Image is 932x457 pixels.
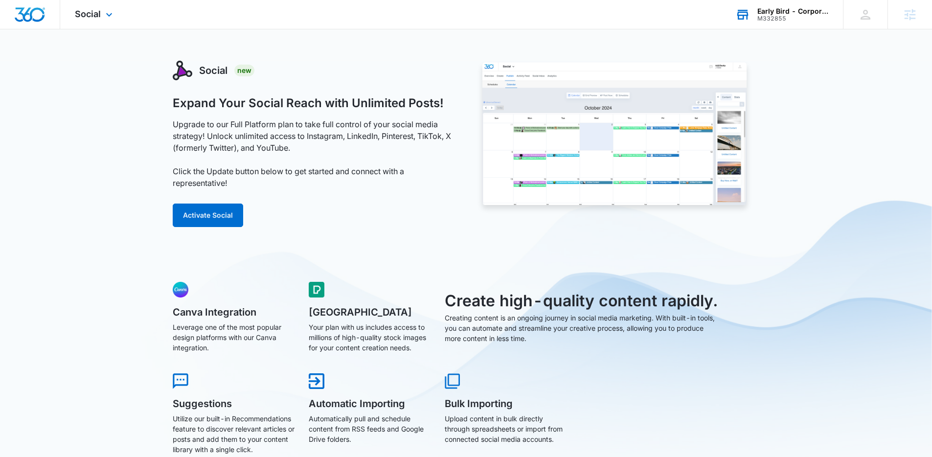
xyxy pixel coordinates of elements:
[173,399,295,409] h5: Suggestions
[757,15,829,22] div: account id
[309,413,431,444] p: Automatically pull and schedule content from RSS feeds and Google Drive folders.
[173,322,295,353] p: Leverage one of the most popular design platforms with our Canva integration.
[173,413,295,455] p: Utilize our built-in Recommendations feature to discover relevant articles or posts and add them ...
[75,9,101,19] span: Social
[445,313,720,343] p: Creating content is an ongoing journey in social media marketing. With built-in tools, you can au...
[309,399,431,409] h5: Automatic Importing
[757,7,829,15] div: account name
[173,118,455,189] p: Upgrade to our Full Platform plan to take full control of your social media strategy! Unlock unli...
[199,63,227,78] h3: Social
[173,307,295,317] h5: Canva Integration
[445,289,720,313] h3: Create high-quality content rapidly.
[234,65,254,76] div: New
[173,204,243,227] button: Activate Social
[309,307,431,317] h5: [GEOGRAPHIC_DATA]
[445,399,567,409] h5: Bulk Importing
[173,96,444,111] h1: Expand Your Social Reach with Unlimited Posts!
[309,322,431,353] p: Your plan with us includes access to millions of high-quality stock images for your content creat...
[445,413,567,444] p: Upload content in bulk directly through spreadsheets or import from connected social media accounts.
